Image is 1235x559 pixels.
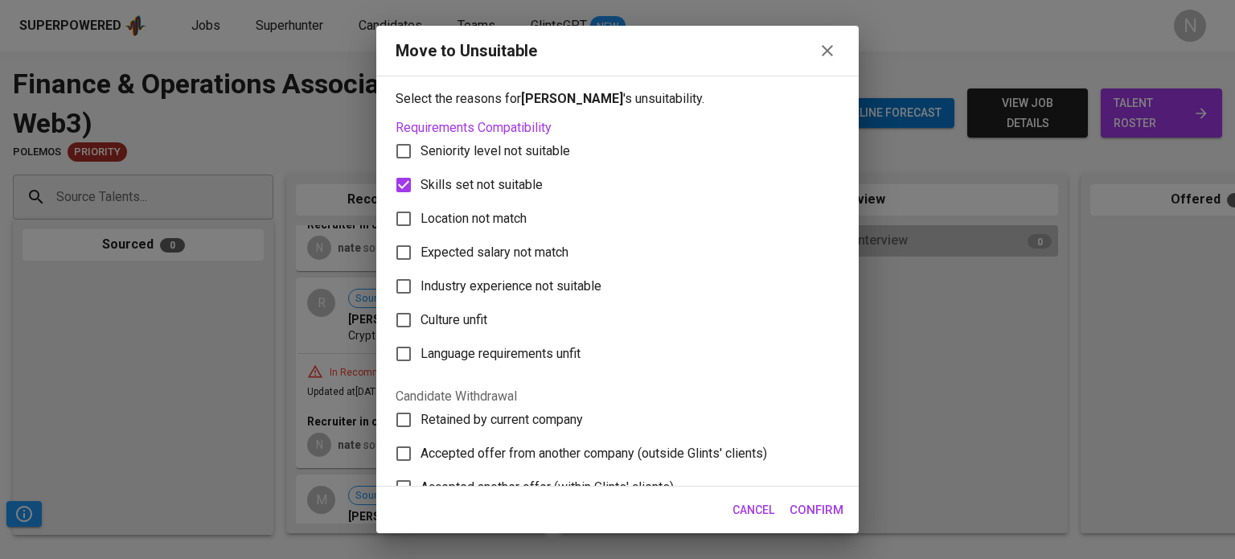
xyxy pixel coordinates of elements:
[732,500,774,520] span: Cancel
[421,142,570,161] span: Seniority level not suitable
[396,39,537,63] div: Move to Unsuitable
[781,493,852,527] button: Confirm
[421,209,527,228] span: Location not match
[421,175,543,195] span: Skills set not suitable
[421,243,568,262] span: Expected salary not match
[396,390,517,403] legend: Candidate Withdrawal
[421,410,583,430] span: Retained by current company
[521,91,623,106] b: [PERSON_NAME]
[421,310,487,330] span: Culture unfit
[421,444,767,463] span: Accepted offer from another company (outside Glints' clients)
[421,277,601,296] span: Industry experience not suitable
[421,344,581,364] span: Language requirements unfit
[421,478,674,497] span: Accepted another offer (within Glints' clients)
[726,495,781,525] button: Cancel
[790,499,843,520] span: Confirm
[396,121,552,134] legend: Requirements Compatibility
[396,89,839,109] p: Select the reasons for 's unsuitability.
